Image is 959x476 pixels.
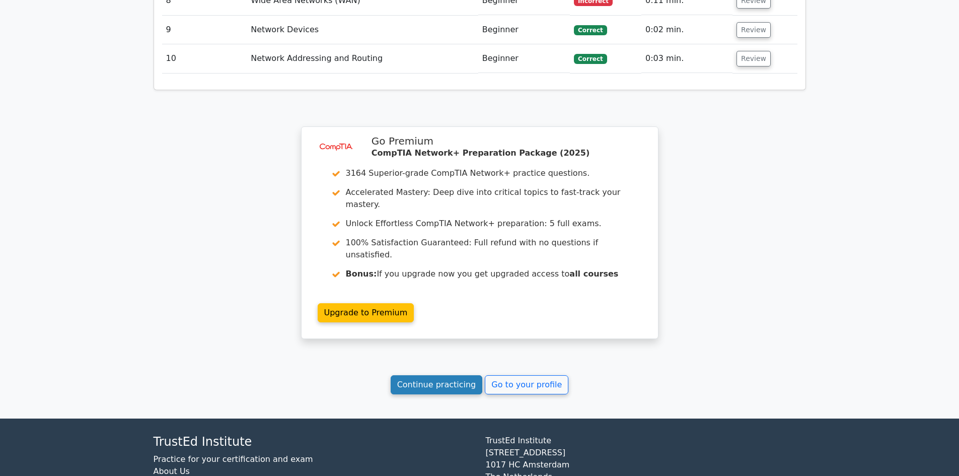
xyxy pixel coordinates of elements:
[641,44,732,73] td: 0:03 min.
[247,16,478,44] td: Network Devices
[162,16,247,44] td: 9
[162,44,247,73] td: 10
[574,54,607,64] span: Correct
[391,375,483,394] a: Continue practicing
[247,44,478,73] td: Network Addressing and Routing
[154,466,190,476] a: About Us
[641,16,732,44] td: 0:02 min.
[736,22,771,38] button: Review
[478,44,570,73] td: Beginner
[574,25,607,35] span: Correct
[318,303,414,322] a: Upgrade to Premium
[154,435,474,449] h4: TrustEd Institute
[736,51,771,66] button: Review
[485,375,568,394] a: Go to your profile
[154,454,313,464] a: Practice for your certification and exam
[478,16,570,44] td: Beginner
